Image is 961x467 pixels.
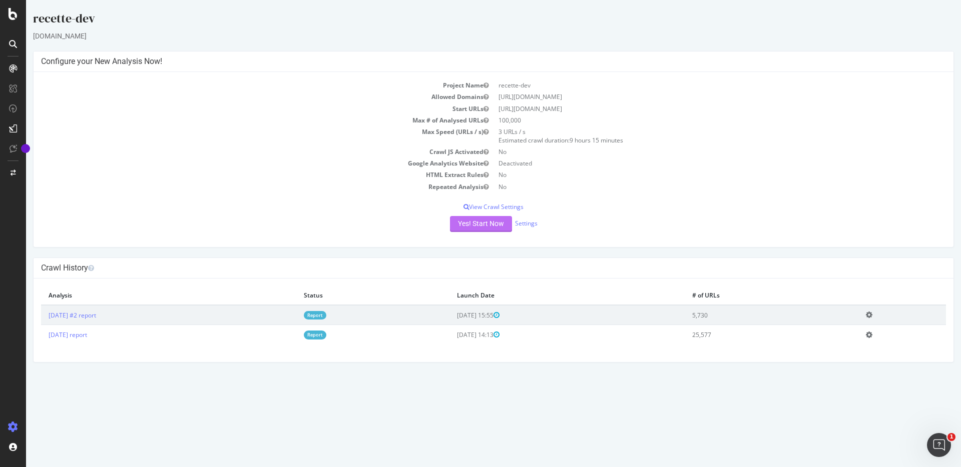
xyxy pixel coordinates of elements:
td: [URL][DOMAIN_NAME] [467,91,920,102]
a: Report [278,330,300,339]
th: Status [270,286,423,305]
td: 5,730 [659,305,832,325]
td: No [467,181,920,192]
p: View Crawl Settings [15,202,920,211]
td: [URL][DOMAIN_NAME] [467,103,920,114]
iframe: Intercom live chat [927,433,951,457]
a: [DATE] report [23,330,61,339]
td: HTML Extract Rules [15,169,467,180]
th: Launch Date [423,286,658,305]
h4: Configure your New Analysis Now! [15,56,920,66]
td: Repeated Analysis [15,181,467,192]
th: # of URLs [659,286,832,305]
td: 3 URLs / s Estimated crawl duration: [467,126,920,146]
a: [DATE] #2 report [23,311,70,319]
th: Analysis [15,286,270,305]
td: No [467,169,920,180]
td: 100,000 [467,114,920,126]
td: No [467,146,920,157]
td: Allowed Domains [15,91,467,102]
td: 25,577 [659,325,832,344]
td: Deactivated [467,157,920,169]
div: [DOMAIN_NAME] [7,31,928,41]
td: Google Analytics Website [15,157,467,169]
td: Max Speed (URLs / s) [15,126,467,146]
span: [DATE] 15:55 [431,311,473,319]
td: Start URLs [15,103,467,114]
div: Tooltip anchor [21,144,30,153]
div: recette-dev [7,10,928,31]
td: recette-dev [467,79,920,91]
td: Crawl JS Activated [15,146,467,157]
span: 1 [947,433,955,441]
td: Max # of Analysed URLs [15,114,467,126]
span: [DATE] 14:13 [431,330,473,339]
a: Settings [489,219,512,227]
a: Report [278,311,300,319]
button: Yes! Start Now [424,216,486,232]
span: 9 hours 15 minutes [544,136,597,144]
h4: Crawl History [15,263,920,273]
td: Project Name [15,79,467,91]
